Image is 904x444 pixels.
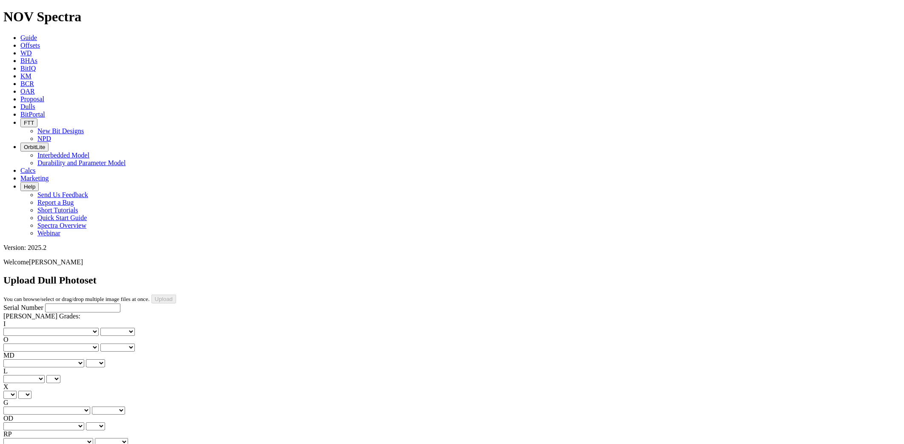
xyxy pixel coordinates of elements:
[3,258,901,266] p: Welcome
[3,415,13,422] label: OD
[37,199,74,206] a: Report a Bug
[3,367,8,375] label: L
[37,214,87,221] a: Quick Start Guide
[20,65,36,72] a: BitIQ
[3,244,901,252] div: Version: 2025.2
[3,320,6,327] label: I
[37,135,51,142] a: NPD
[3,312,901,320] div: [PERSON_NAME] Grades:
[37,229,60,237] a: Webinar
[3,275,901,286] h2: Upload Dull Photoset
[20,175,49,182] a: Marketing
[3,352,14,359] label: MD
[3,304,43,311] label: Serial Number
[37,152,89,159] a: Interbedded Model
[20,49,32,57] a: WD
[20,88,35,95] a: OAR
[20,42,40,49] a: Offsets
[3,399,9,406] label: G
[20,167,36,174] a: Calcs
[37,159,126,166] a: Durability and Parameter Model
[24,144,45,150] span: OrbitLite
[20,182,39,191] button: Help
[3,296,150,302] small: You can browse/select or drag/drop multiple image files at once.
[151,295,176,304] input: Upload
[20,111,45,118] a: BitPortal
[37,191,88,198] a: Send Us Feedback
[20,118,37,127] button: FTT
[3,9,901,25] h1: NOV Spectra
[20,103,35,110] a: Dulls
[24,120,34,126] span: FTT
[20,80,34,87] a: BCR
[3,430,12,438] label: RP
[3,336,9,343] label: O
[20,95,44,103] a: Proposal
[37,206,78,214] a: Short Tutorials
[37,127,84,135] a: New Bit Designs
[20,57,37,64] a: BHAs
[29,258,83,266] span: [PERSON_NAME]
[24,183,35,190] span: Help
[20,34,37,41] a: Guide
[37,222,86,229] a: Spectra Overview
[20,143,48,152] button: OrbitLite
[3,383,9,390] label: X
[20,72,31,80] a: KM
